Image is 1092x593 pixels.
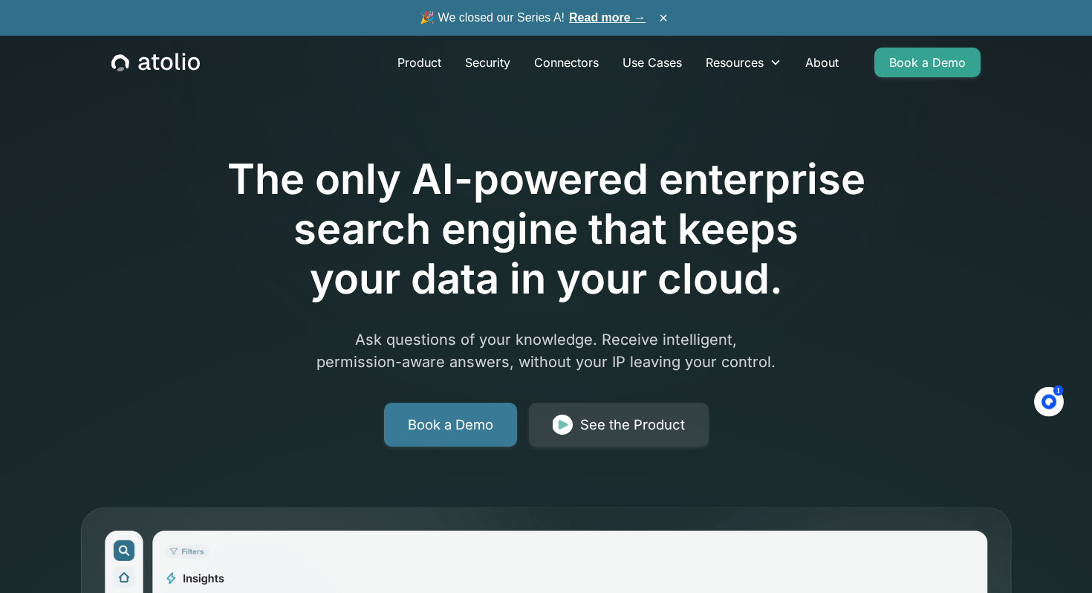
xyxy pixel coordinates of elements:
iframe: Chat Widget [1018,522,1092,593]
a: Use Cases [611,48,694,77]
a: home [111,53,200,72]
div: See the Product [580,415,685,435]
div: Resources [706,54,764,71]
a: About [793,48,851,77]
a: See the Product [529,403,709,447]
p: Ask questions of your knowledge. Receive intelligent, permission-aware answers, without your IP l... [261,328,831,373]
a: Security [453,48,522,77]
a: Book a Demo [874,48,981,77]
div: Resources [694,48,793,77]
div: 聊天小组件 [1018,522,1092,593]
button: × [654,10,672,26]
h1: The only AI-powered enterprise search engine that keeps your data in your cloud. [166,155,926,305]
a: Book a Demo [384,403,517,447]
a: Product [386,48,453,77]
a: Read more → [569,11,646,24]
a: Connectors [522,48,611,77]
span: 🎉 We closed our Series A! [420,9,646,27]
